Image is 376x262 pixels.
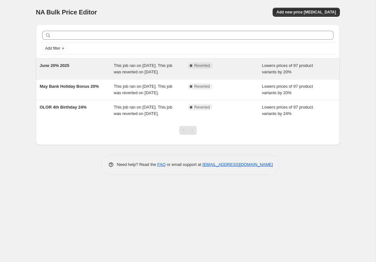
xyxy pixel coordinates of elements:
span: Reverted [194,84,210,89]
button: Add filter [42,45,68,52]
a: [EMAIL_ADDRESS][DOMAIN_NAME] [203,162,273,167]
span: June 20% 2025 [40,63,69,68]
span: This job ran on [DATE]. This job was reverted on [DATE]. [114,84,172,95]
span: or email support at [166,162,203,167]
span: Lowers prices of 97 product variants by 24% [262,105,313,116]
span: This job ran on [DATE]. This job was reverted on [DATE]. [114,63,172,74]
span: May Bank Holiday Bonus 20% [40,84,99,89]
a: FAQ [157,162,166,167]
span: Reverted [194,105,210,110]
span: Need help? Read the [117,162,157,167]
span: NA Bulk Price Editor [36,9,97,16]
span: Add filter [45,46,60,51]
span: Reverted [194,63,210,68]
span: Lowers prices of 97 product variants by 20% [262,84,313,95]
span: Add new price [MEDICAL_DATA] [276,10,336,15]
nav: Pagination [179,126,197,135]
span: This job ran on [DATE]. This job was reverted on [DATE]. [114,105,172,116]
button: Add new price [MEDICAL_DATA] [273,8,340,17]
span: Lowers prices of 97 product variants by 20% [262,63,313,74]
span: OLOR 4th Birthday 24% [40,105,87,110]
